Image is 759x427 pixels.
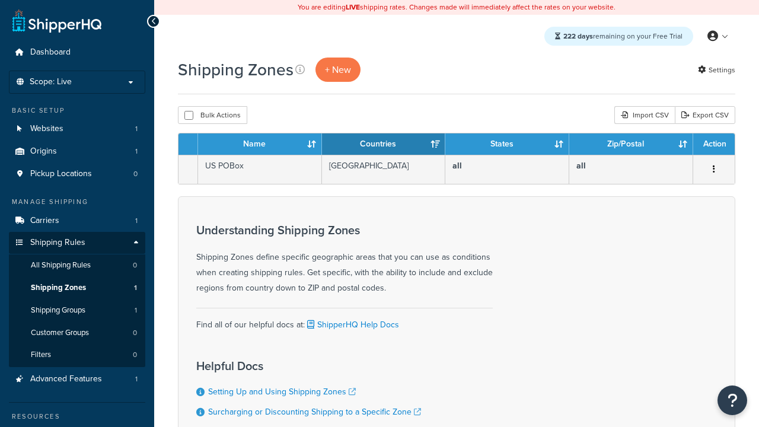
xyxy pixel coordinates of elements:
[305,318,399,331] a: ShipperHQ Help Docs
[9,344,145,366] li: Filters
[30,238,85,248] span: Shipping Rules
[9,141,145,162] a: Origins 1
[9,344,145,366] a: Filters 0
[675,106,735,124] a: Export CSV
[30,216,59,226] span: Carriers
[322,133,446,155] th: Countries: activate to sort column ascending
[30,77,72,87] span: Scope: Live
[9,232,145,254] a: Shipping Rules
[133,169,138,179] span: 0
[9,42,145,63] a: Dashboard
[698,62,735,78] a: Settings
[9,299,145,321] a: Shipping Groups 1
[9,412,145,422] div: Resources
[563,31,593,42] strong: 222 days
[135,146,138,157] span: 1
[9,118,145,140] li: Websites
[325,63,351,77] span: + New
[31,305,85,316] span: Shipping Groups
[9,163,145,185] li: Pickup Locations
[196,224,493,296] div: Shipping Zones define specific geographic areas that you can use as conditions when creating ship...
[133,350,137,360] span: 0
[9,368,145,390] a: Advanced Features 1
[30,124,63,134] span: Websites
[208,406,421,418] a: Surcharging or Discounting Shipping to a Specific Zone
[9,322,145,344] a: Customer Groups 0
[9,322,145,344] li: Customer Groups
[135,216,138,226] span: 1
[569,133,693,155] th: Zip/Postal: activate to sort column ascending
[9,232,145,367] li: Shipping Rules
[30,47,71,58] span: Dashboard
[315,58,361,82] a: + New
[196,308,493,333] div: Find all of our helpful docs at:
[178,106,247,124] button: Bulk Actions
[196,359,421,372] h3: Helpful Docs
[445,133,569,155] th: States: activate to sort column ascending
[133,328,137,338] span: 0
[9,368,145,390] li: Advanced Features
[134,283,137,293] span: 1
[208,385,356,398] a: Setting Up and Using Shipping Zones
[9,254,145,276] a: All Shipping Rules 0
[693,133,735,155] th: Action
[30,146,57,157] span: Origins
[544,27,693,46] div: remaining on your Free Trial
[346,2,360,12] b: LIVE
[30,374,102,384] span: Advanced Features
[9,210,145,232] li: Carriers
[576,160,586,172] b: all
[9,141,145,162] li: Origins
[198,155,322,184] td: US POBox
[178,58,294,81] h1: Shipping Zones
[31,350,51,360] span: Filters
[135,124,138,134] span: 1
[9,254,145,276] li: All Shipping Rules
[198,133,322,155] th: Name: activate to sort column ascending
[12,9,101,33] a: ShipperHQ Home
[31,283,86,293] span: Shipping Zones
[452,160,462,172] b: all
[135,374,138,384] span: 1
[135,305,137,316] span: 1
[9,106,145,116] div: Basic Setup
[9,277,145,299] li: Shipping Zones
[9,163,145,185] a: Pickup Locations 0
[9,299,145,321] li: Shipping Groups
[31,260,91,270] span: All Shipping Rules
[9,118,145,140] a: Websites 1
[31,328,89,338] span: Customer Groups
[30,169,92,179] span: Pickup Locations
[9,210,145,232] a: Carriers 1
[322,155,446,184] td: [GEOGRAPHIC_DATA]
[133,260,137,270] span: 0
[9,197,145,207] div: Manage Shipping
[717,385,747,415] button: Open Resource Center
[614,106,675,124] div: Import CSV
[9,277,145,299] a: Shipping Zones 1
[196,224,493,237] h3: Understanding Shipping Zones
